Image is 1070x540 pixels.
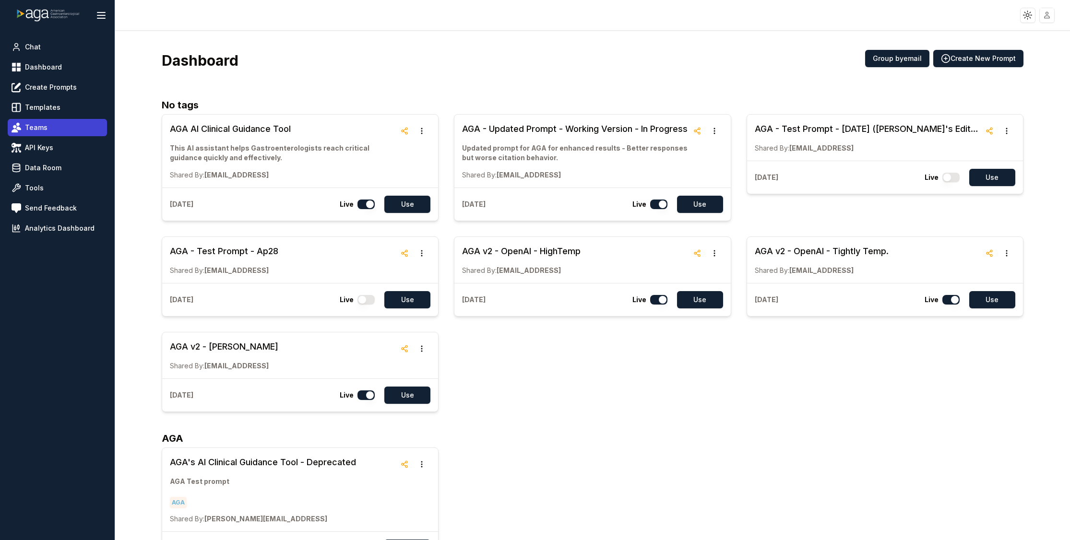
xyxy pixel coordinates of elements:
[677,196,723,213] button: Use
[170,171,204,179] span: Shared By:
[755,144,789,152] span: Shared By:
[25,143,53,153] span: API Keys
[25,103,60,112] span: Templates
[170,514,356,524] p: [PERSON_NAME][EMAIL_ADDRESS]
[25,203,77,213] span: Send Feedback
[170,456,356,469] h3: AGA's AI Clinical Guidance Tool - Deprecated
[632,200,646,209] p: Live
[8,139,107,156] a: API Keys
[170,245,278,275] a: AGA - Test Prompt - Ap28Shared By:[EMAIL_ADDRESS]
[462,245,581,275] a: AGA v2 - OpenAI - HighTempShared By:[EMAIL_ADDRESS]
[963,169,1015,186] a: Use
[8,200,107,217] a: Send Feedback
[162,431,1023,446] h2: AGA
[969,291,1015,308] button: Use
[170,497,187,508] span: AGA
[632,295,646,305] p: Live
[462,122,688,180] a: AGA - Updated Prompt - Working Version - In ProgressUpdated prompt for AGA for enhanced results -...
[25,123,48,132] span: Teams
[379,291,430,308] a: Use
[170,245,278,258] h3: AGA - Test Prompt - Ap28
[969,169,1015,186] button: Use
[462,122,688,136] h3: AGA - Updated Prompt - Working Version - In Progress
[170,295,193,305] p: [DATE]
[170,362,204,370] span: Shared By:
[963,291,1015,308] a: Use
[340,390,354,400] p: Live
[25,82,77,92] span: Create Prompts
[671,291,723,308] a: Use
[462,170,688,180] p: [EMAIL_ADDRESS]
[671,196,723,213] a: Use
[925,173,939,182] p: Live
[340,295,354,305] p: Live
[384,387,430,404] button: Use
[755,245,889,258] h3: AGA v2 - OpenAI - Tightly Temp.
[755,295,778,305] p: [DATE]
[933,50,1023,67] button: Create New Prompt
[170,266,204,274] span: Shared By:
[25,42,41,52] span: Chat
[8,59,107,76] a: Dashboard
[170,340,278,371] a: AGA v2 - [PERSON_NAME]Shared By:[EMAIL_ADDRESS]
[25,163,61,173] span: Data Room
[170,122,396,180] a: AGA AI Clinical Guidance ToolThis AI assistant helps Gastroenterologists reach critical guidance ...
[462,200,486,209] p: [DATE]
[755,122,981,153] a: AGA - Test Prompt - [DATE] ([PERSON_NAME]'s Edits) - better at citation, a bit robot and rigid.Sh...
[170,340,278,353] h3: AGA v2 - [PERSON_NAME]
[25,62,62,72] span: Dashboard
[25,223,95,233] span: Analytics Dashboard
[8,38,107,56] a: Chat
[8,220,107,237] a: Analytics Dashboard
[462,143,688,163] p: Updated prompt for AGA for enhanced results - Better responses but worse citation behavior.
[379,196,430,213] a: Use
[162,98,1023,112] h2: No tags
[170,456,356,524] a: AGA's AI Clinical Guidance Tool - DeprecatedAGA Test promptAGAShared By:[PERSON_NAME][EMAIL_ADDRESS]
[462,266,581,275] p: [EMAIL_ADDRESS]
[865,50,929,67] button: Group byemail
[925,295,939,305] p: Live
[170,515,204,523] span: Shared By:
[384,196,430,213] button: Use
[170,361,278,371] p: [EMAIL_ADDRESS]
[170,170,396,180] p: [EMAIL_ADDRESS]
[25,183,44,193] span: Tools
[379,387,430,404] a: Use
[755,173,778,182] p: [DATE]
[340,200,354,209] p: Live
[170,477,356,486] p: AGA Test prompt
[462,245,581,258] h3: AGA v2 - OpenAI - HighTemp
[8,79,107,96] a: Create Prompts
[170,390,193,400] p: [DATE]
[462,266,497,274] span: Shared By:
[384,291,430,308] button: Use
[1040,8,1054,22] img: placeholder-user.jpg
[170,143,396,163] p: This AI assistant helps Gastroenterologists reach critical guidance quickly and effectively.
[8,179,107,197] a: Tools
[170,122,396,136] h3: AGA AI Clinical Guidance Tool
[8,159,107,176] a: Data Room
[8,99,107,116] a: Templates
[12,203,21,213] img: feedback
[162,52,238,69] h3: Dashboard
[755,122,981,136] h3: AGA - Test Prompt - [DATE] ([PERSON_NAME]'s Edits) - better at citation, a bit robot and rigid.
[755,143,981,153] p: [EMAIL_ADDRESS]
[170,200,193,209] p: [DATE]
[755,266,789,274] span: Shared By:
[462,171,497,179] span: Shared By:
[755,266,889,275] p: [EMAIL_ADDRESS]
[755,245,889,275] a: AGA v2 - OpenAI - Tightly Temp.Shared By:[EMAIL_ADDRESS]
[8,119,107,136] a: Teams
[170,266,278,275] p: [EMAIL_ADDRESS]
[677,291,723,308] button: Use
[462,295,486,305] p: [DATE]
